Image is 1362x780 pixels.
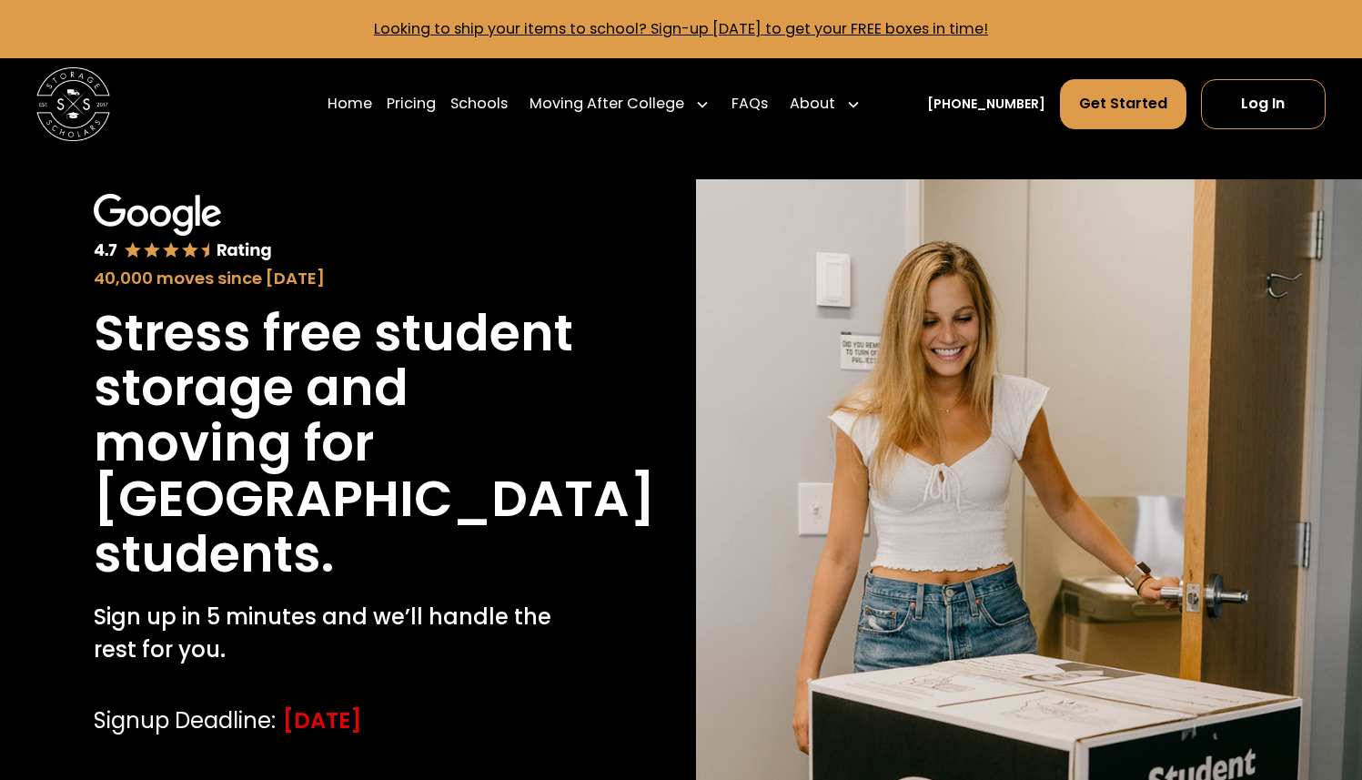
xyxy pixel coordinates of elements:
[522,78,717,129] div: Moving After College
[94,601,573,666] p: Sign up in 5 minutes and we’ll handle the rest for you.
[94,704,276,737] div: Signup Deadline:
[790,93,835,115] div: About
[731,78,768,129] a: FAQs
[328,78,372,129] a: Home
[283,704,362,737] div: [DATE]
[36,67,109,140] img: Storage Scholars main logo
[530,93,684,115] div: Moving After College
[1060,79,1186,128] a: Get Started
[94,306,573,471] h1: Stress free student storage and moving for
[1201,79,1326,128] a: Log In
[782,78,868,129] div: About
[94,266,573,290] div: 40,000 moves since [DATE]
[374,18,988,39] a: Looking to ship your items to school? Sign-up [DATE] to get your FREE boxes in time!
[94,194,273,262] img: Google 4.7 star rating
[450,78,508,129] a: Schools
[94,471,655,527] h1: [GEOGRAPHIC_DATA]
[387,78,436,129] a: Pricing
[94,527,334,582] h1: students.
[927,95,1045,114] a: [PHONE_NUMBER]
